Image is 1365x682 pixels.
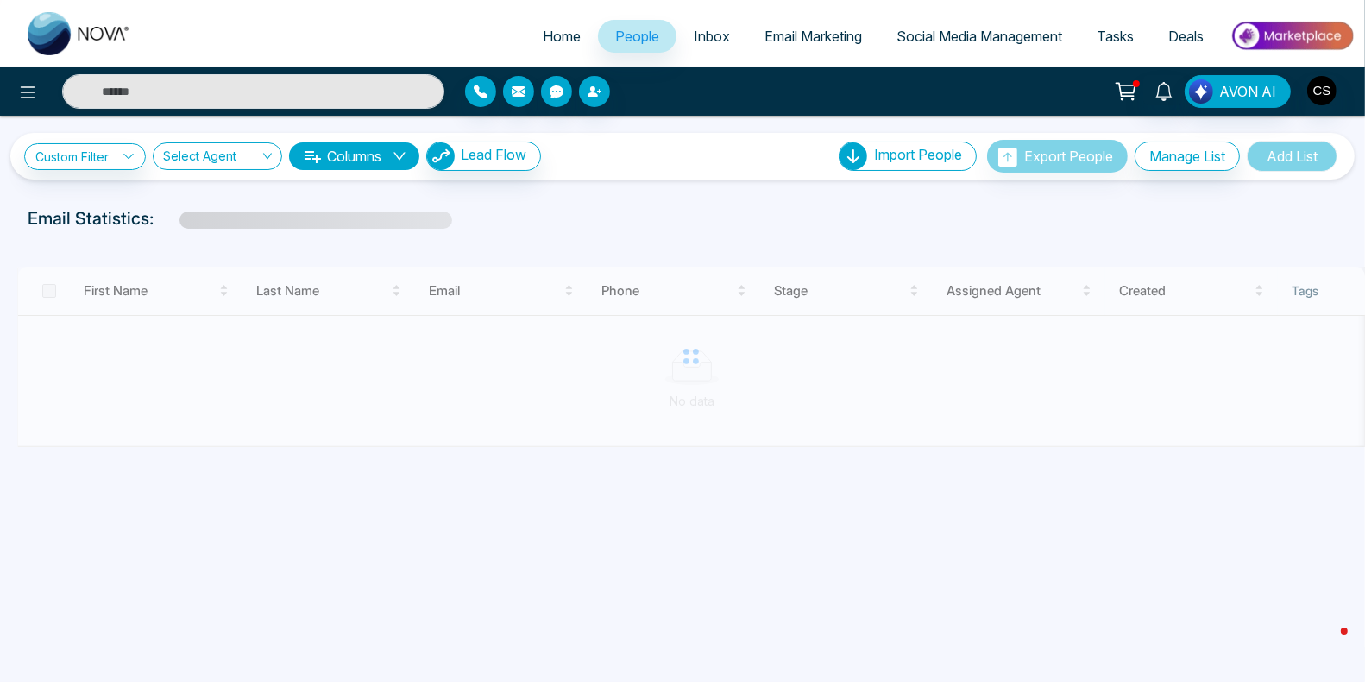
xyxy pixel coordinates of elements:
[1307,76,1337,105] img: User Avatar
[1230,16,1355,55] img: Market-place.gif
[1024,148,1113,165] span: Export People
[764,28,862,45] span: Email Marketing
[987,140,1128,173] button: Export People
[543,28,581,45] span: Home
[1306,623,1348,665] iframe: Intercom live chat
[28,12,131,55] img: Nova CRM Logo
[525,20,598,53] a: Home
[289,142,419,170] button: Columnsdown
[461,146,526,163] span: Lead Flow
[747,20,879,53] a: Email Marketing
[598,20,676,53] a: People
[427,142,455,170] img: Lead Flow
[879,20,1079,53] a: Social Media Management
[694,28,730,45] span: Inbox
[1219,81,1276,102] span: AVON AI
[393,149,406,163] span: down
[1135,142,1240,171] button: Manage List
[426,142,541,171] button: Lead Flow
[1079,20,1151,53] a: Tasks
[615,28,659,45] span: People
[24,143,146,170] a: Custom Filter
[419,142,541,171] a: Lead FlowLead Flow
[28,205,154,231] p: Email Statistics:
[1097,28,1134,45] span: Tasks
[1168,28,1204,45] span: Deals
[676,20,747,53] a: Inbox
[1151,20,1221,53] a: Deals
[874,146,962,163] span: Import People
[1189,79,1213,104] img: Lead Flow
[896,28,1062,45] span: Social Media Management
[1185,75,1291,108] button: AVON AI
